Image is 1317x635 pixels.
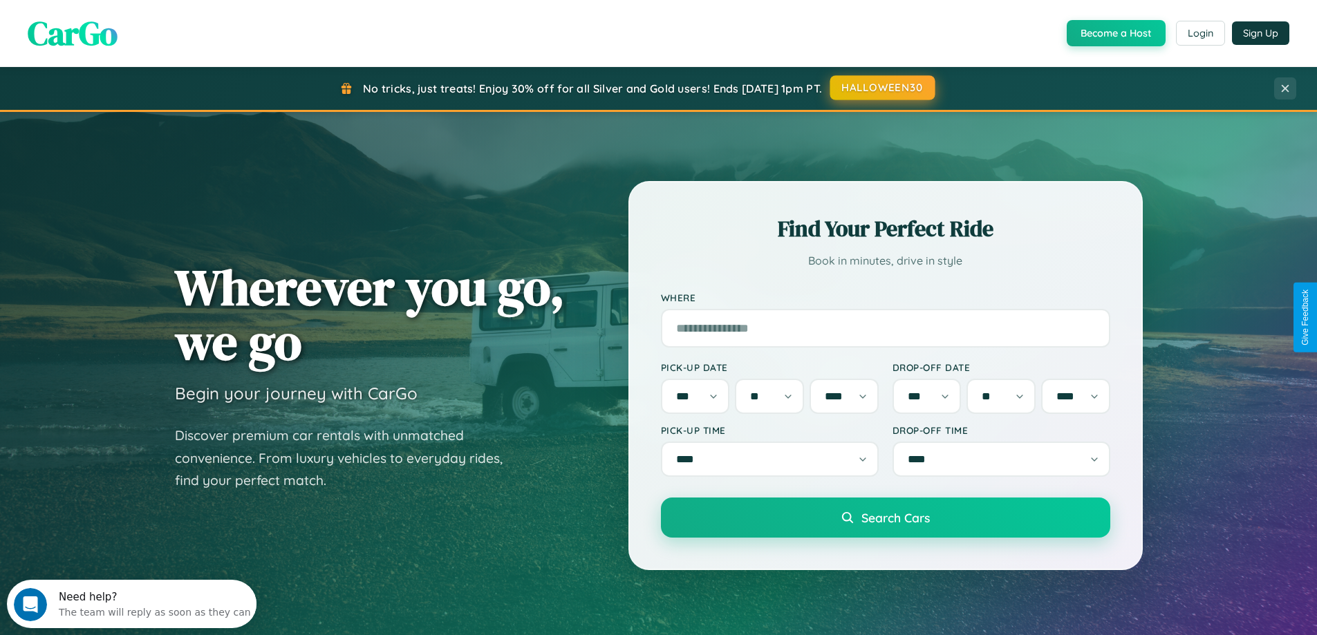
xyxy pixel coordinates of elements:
[830,75,935,100] button: HALLOWEEN30
[1232,21,1289,45] button: Sign Up
[661,214,1110,244] h2: Find Your Perfect Ride
[893,361,1110,373] label: Drop-off Date
[1176,21,1225,46] button: Login
[28,10,118,56] span: CarGo
[1300,290,1310,345] div: Give Feedback
[175,383,418,404] h3: Begin your journey with CarGo
[6,6,257,44] div: Open Intercom Messenger
[661,292,1110,303] label: Where
[7,580,256,628] iframe: Intercom live chat discovery launcher
[363,82,822,95] span: No tricks, just treats! Enjoy 30% off for all Silver and Gold users! Ends [DATE] 1pm PT.
[661,361,879,373] label: Pick-up Date
[661,497,1110,538] button: Search Cars
[893,424,1110,436] label: Drop-off Time
[661,251,1110,271] p: Book in minutes, drive in style
[52,23,244,37] div: The team will reply as soon as they can
[1067,20,1166,46] button: Become a Host
[861,510,930,525] span: Search Cars
[14,588,47,621] iframe: Intercom live chat
[52,12,244,23] div: Need help?
[175,424,521,492] p: Discover premium car rentals with unmatched convenience. From luxury vehicles to everyday rides, ...
[175,260,565,369] h1: Wherever you go, we go
[661,424,879,436] label: Pick-up Time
